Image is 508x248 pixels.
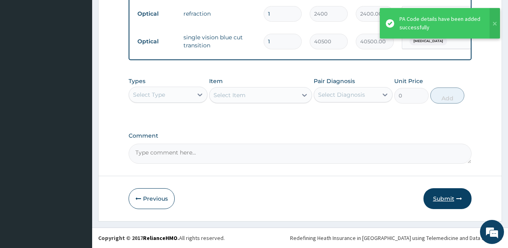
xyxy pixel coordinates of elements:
[129,188,175,209] button: Previous
[92,228,508,248] footer: All rights reserved.
[394,77,423,85] label: Unit Price
[209,77,223,85] label: Item
[430,87,465,104] button: Add
[179,29,260,53] td: single vision blue cut transition
[46,73,111,154] span: We're online!
[314,77,355,85] label: Pair Diagnosis
[143,234,177,242] a: RelianceHMO
[98,234,179,242] strong: Copyright © 2017 .
[129,78,145,85] label: Types
[179,6,260,22] td: refraction
[42,45,135,55] div: Chat with us now
[318,91,365,99] div: Select Diagnosis
[290,234,502,242] div: Redefining Heath Insurance in [GEOGRAPHIC_DATA] using Telemedicine and Data Science!
[399,15,482,32] div: PA Code details have been added successfully
[133,91,165,99] div: Select Type
[133,34,179,49] td: Optical
[133,6,179,21] td: Optical
[131,4,151,23] div: Minimize live chat window
[129,132,471,139] label: Comment
[15,40,32,60] img: d_794563401_company_1708531726252_794563401
[409,37,447,45] span: [MEDICAL_DATA]
[423,188,472,209] button: Submit
[4,164,153,192] textarea: Type your message and hit 'Enter'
